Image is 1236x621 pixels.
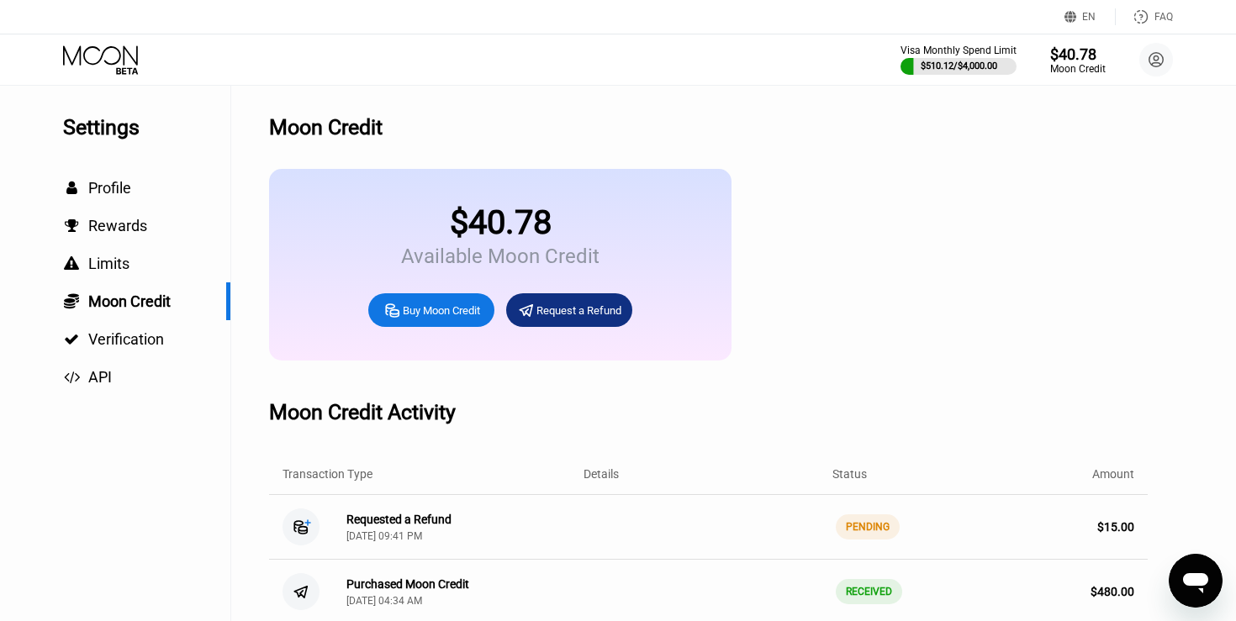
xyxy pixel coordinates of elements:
[64,332,79,347] span: 
[506,293,632,327] div: Request a Refund
[1097,520,1134,534] div: $ 15.00
[901,45,1017,75] div: Visa Monthly Spend Limit$510.12/$4,000.00
[346,530,422,542] div: [DATE] 09:41 PM
[1116,8,1173,25] div: FAQ
[1091,585,1134,598] div: $ 480.00
[88,179,131,197] span: Profile
[1092,467,1134,481] div: Amount
[1050,45,1106,63] div: $40.78
[403,303,480,318] div: Buy Moon Credit
[1050,45,1106,75] div: $40.78Moon Credit
[63,256,80,271] div: 
[64,292,79,309] span: 
[1154,11,1173,23] div: FAQ
[346,577,469,591] div: Purchased Moon Credit
[401,203,600,242] div: $40.78
[921,61,997,71] div: $510.12 / $4,000.00
[66,181,77,196] span: 
[1169,554,1223,608] iframe: Button to launch messaging window
[63,218,80,234] div: 
[1082,11,1096,23] div: EN
[63,115,230,139] div: Settings
[269,115,383,139] div: Moon Credit
[63,370,80,385] div: 
[368,293,494,327] div: Buy Moon Credit
[88,292,171,310] span: Moon Credit
[64,256,79,271] span: 
[836,579,902,604] div: RECEIVED
[401,245,600,268] div: Available Moon Credit
[346,513,452,526] div: Requested a Refund
[63,181,80,196] div: 
[63,292,80,309] div: 
[269,400,456,424] div: Moon Credit Activity
[88,217,147,234] span: Rewards
[1050,63,1106,75] div: Moon Credit
[1064,8,1116,25] div: EN
[65,218,79,234] span: 
[836,514,900,539] div: PENDING
[832,467,867,481] div: Status
[584,467,619,481] div: Details
[88,255,129,272] span: Limits
[63,332,80,347] div: 
[88,330,164,348] span: Verification
[536,303,621,318] div: Request a Refund
[346,595,422,607] div: [DATE] 04:34 AM
[64,370,80,385] span: 
[901,45,1017,56] div: Visa Monthly Spend Limit
[283,467,372,481] div: Transaction Type
[88,368,112,386] span: API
